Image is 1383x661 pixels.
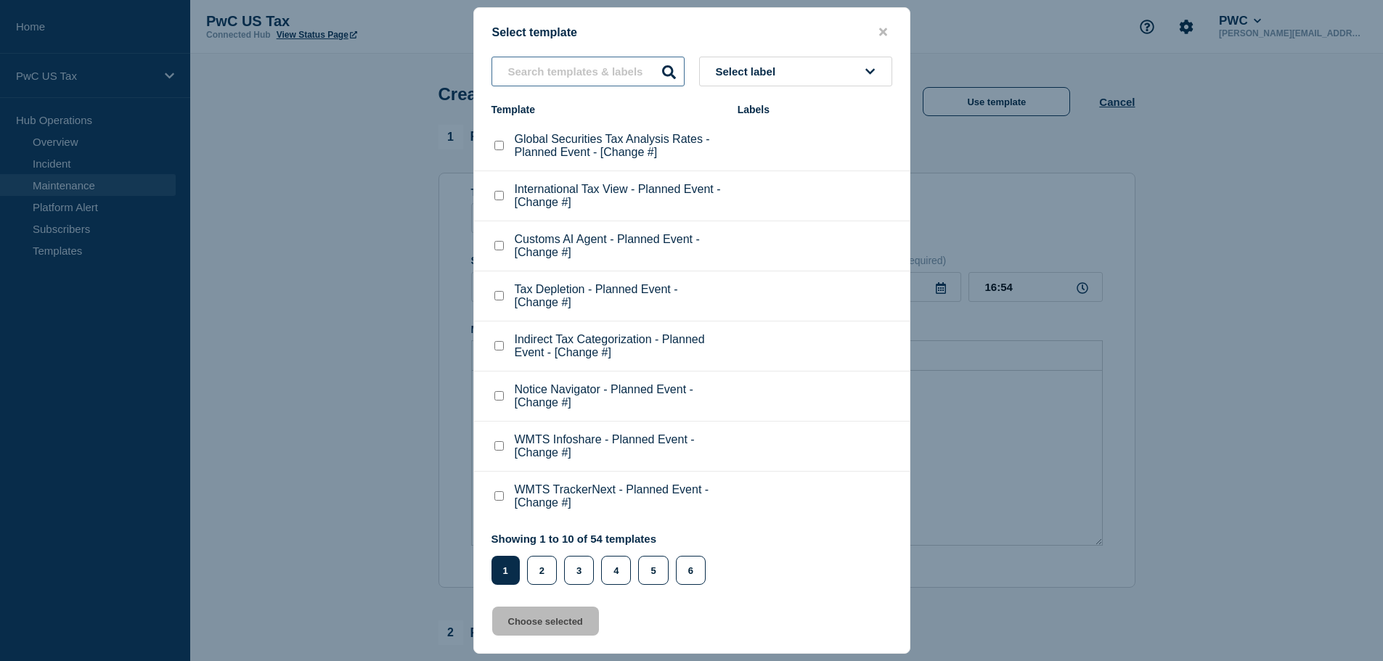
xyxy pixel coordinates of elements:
[494,441,504,451] input: WMTS Infoshare - Planned Event - [Change #] checkbox
[601,556,631,585] button: 4
[494,291,504,300] input: Tax Depletion - Planned Event - [Change #] checkbox
[491,57,685,86] input: Search templates & labels
[564,556,594,585] button: 3
[515,433,723,459] p: WMTS Infoshare - Planned Event - [Change #]
[494,191,504,200] input: International Tax View - Planned Event - [Change #] checkbox
[491,556,520,585] button: 1
[494,241,504,250] input: Customs AI Agent - Planned Event - [Change #] checkbox
[638,556,668,585] button: 5
[494,341,504,350] input: Indirect Tax Categorization - Planned Event - [Change #] checkbox
[491,533,713,545] p: Showing 1 to 10 of 54 templates
[699,57,892,86] button: Select label
[515,483,723,509] p: WMTS TrackerNext - Planned Event - [Change #]
[494,141,504,150] input: Global Securities Tax Analysis Rates - Planned Event - [Change #] checkbox
[515,333,723,359] p: Indirect Tax Categorization - Planned Event - [Change #]
[494,391,504,401] input: Notice Navigator - Planned Event - [Change #] checkbox
[515,133,723,159] p: Global Securities Tax Analysis Rates - Planned Event - [Change #]
[494,491,504,501] input: WMTS TrackerNext - Planned Event - [Change #] checkbox
[492,607,599,636] button: Choose selected
[738,104,892,115] div: Labels
[474,25,910,39] div: Select template
[515,233,723,259] p: Customs AI Agent - Planned Event - [Change #]
[515,383,723,409] p: Notice Navigator - Planned Event - [Change #]
[491,104,723,115] div: Template
[716,65,782,78] span: Select label
[515,183,723,209] p: International Tax View - Planned Event - [Change #]
[515,283,723,309] p: Tax Depletion - Planned Event - [Change #]
[676,556,706,585] button: 6
[875,25,892,39] button: close button
[527,556,557,585] button: 2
